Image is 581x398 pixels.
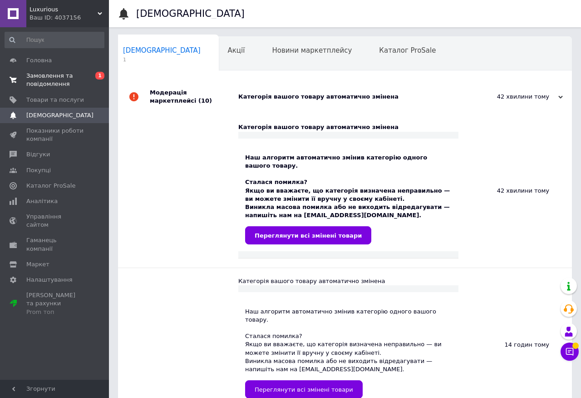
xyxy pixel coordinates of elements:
div: Ваш ID: 4037156 [30,14,109,22]
span: Маркет [26,260,49,269]
span: Каталог ProSale [26,182,75,190]
input: Пошук [5,32,104,48]
span: Управління сайтом [26,213,84,229]
div: 42 хвилини тому [472,93,563,101]
div: Модерація маркетплейсі [150,80,238,114]
div: Категорія вашого товару автоматично змінена [238,93,472,101]
div: 42 хвилини тому [458,114,572,268]
span: 1 [123,56,201,63]
span: Гаманець компанії [26,236,84,253]
span: (10) [198,97,212,104]
span: Відгуки [26,150,50,159]
span: Каталог ProSale [379,46,436,55]
span: Переглянути всі змінені товари [255,386,353,393]
div: Категорія вашого товару автоматично змінена [238,277,458,285]
span: [PERSON_NAME] та рахунки [26,291,84,316]
div: Наш алгоритм автоматично змінив категорію одного вашого товару. Cталася помилка? Якщо ви вважаєте... [245,145,452,245]
span: Налаштування [26,276,73,284]
div: Категорія вашого товару автоматично змінена [238,123,458,131]
span: Показники роботи компанії [26,127,84,143]
span: Товари та послуги [26,96,84,104]
span: [DEMOGRAPHIC_DATA] [123,46,201,55]
span: Замовлення та повідомлення [26,72,84,88]
span: Новини маркетплейсу [272,46,352,55]
span: Аналітика [26,197,58,205]
span: Покупці [26,166,51,174]
div: Prom топ [26,308,84,316]
button: Чат з покупцем [561,343,579,361]
a: Переглянути всі змінені товари [245,226,371,244]
h1: [DEMOGRAPHIC_DATA] [136,8,245,19]
span: Luxurious [30,5,98,14]
span: Переглянути всі змінені товари [255,232,362,239]
span: Акції [228,46,245,55]
span: [DEMOGRAPHIC_DATA] [26,111,94,119]
span: Головна [26,56,52,65]
span: 1 [95,72,104,80]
